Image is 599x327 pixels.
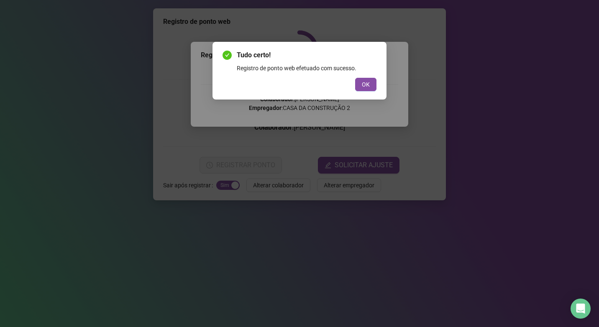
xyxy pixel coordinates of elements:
span: check-circle [223,51,232,60]
span: Tudo certo! [237,50,376,60]
div: Registro de ponto web efetuado com sucesso. [237,64,376,73]
button: OK [355,78,376,91]
span: OK [362,80,370,89]
div: Open Intercom Messenger [571,299,591,319]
